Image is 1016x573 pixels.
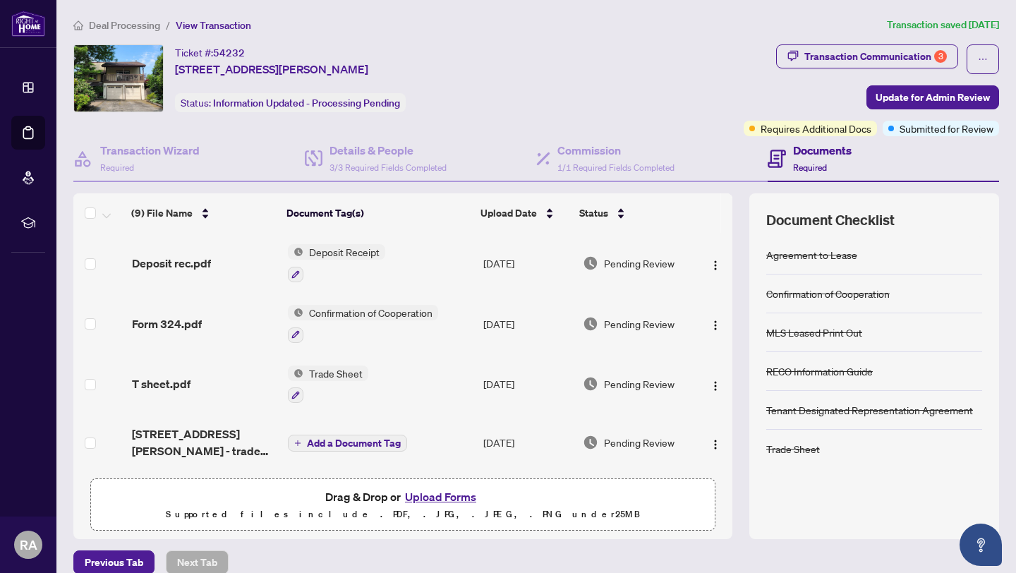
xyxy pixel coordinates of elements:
button: Status IconConfirmation of Cooperation [288,305,438,343]
li: / [166,17,170,33]
span: plus [294,440,301,447]
td: [DATE] [478,233,577,294]
div: Tenant Designated Representation Agreement [766,402,973,418]
button: Add a Document Tag [288,435,407,452]
span: [STREET_ADDRESS][PERSON_NAME] [175,61,368,78]
button: Open asap [960,524,1002,566]
span: Drag & Drop orUpload FormsSupported files include .PDF, .JPG, .JPEG, .PNG under25MB [91,479,715,531]
img: Logo [710,380,721,392]
span: Submitted for Review [900,121,993,136]
div: 3 [934,50,947,63]
button: Transaction Communication3 [776,44,958,68]
span: RA [20,535,37,555]
button: Logo [704,431,727,454]
span: 1/1 Required Fields Completed [557,162,675,173]
button: Upload Forms [401,488,480,506]
span: Deposit Receipt [303,244,385,260]
span: Required [100,162,134,173]
span: T sheet.pdf [132,375,190,392]
h4: Transaction Wizard [100,142,200,159]
span: [STREET_ADDRESS][PERSON_NAME] - trade sheet - Ramin to Review.pdf [132,426,277,459]
img: Status Icon [288,244,303,260]
th: Status [574,193,694,233]
img: Status Icon [288,305,303,320]
span: ellipsis [978,54,988,64]
img: Document Status [583,435,598,450]
div: Confirmation of Cooperation [766,286,890,301]
div: RECO Information Guide [766,363,873,379]
button: Logo [704,313,727,335]
span: Trade Sheet [303,366,368,381]
td: [DATE] [478,354,577,415]
span: Pending Review [604,376,675,392]
td: [DATE] [478,471,577,531]
button: Update for Admin Review [866,85,999,109]
h4: Details & People [329,142,447,159]
img: Document Status [583,316,598,332]
span: Document Checklist [766,210,895,230]
th: Upload Date [475,193,574,233]
td: [DATE] [478,294,577,354]
img: logo [11,11,45,37]
button: Logo [704,373,727,395]
button: Logo [704,252,727,275]
img: IMG-W12244331_1.jpg [74,45,163,111]
span: Upload Date [480,205,537,221]
div: Status: [175,93,406,112]
img: Status Icon [288,366,303,381]
span: Pending Review [604,316,675,332]
img: Logo [710,439,721,450]
h4: Documents [793,142,852,159]
th: (9) File Name [126,193,281,233]
span: Requires Additional Docs [761,121,871,136]
article: Transaction saved [DATE] [887,17,999,33]
span: 54232 [213,47,245,59]
img: Logo [710,320,721,331]
img: Logo [710,260,721,271]
img: Document Status [583,376,598,392]
span: Update for Admin Review [876,86,990,109]
span: Deal Processing [89,19,160,32]
span: 3/3 Required Fields Completed [329,162,447,173]
div: Transaction Communication [804,45,947,68]
span: Confirmation of Cooperation [303,305,438,320]
div: Agreement to Lease [766,247,857,263]
span: Deposit rec.pdf [132,255,211,272]
span: Pending Review [604,255,675,271]
span: Drag & Drop or [325,488,480,506]
img: Document Status [583,255,598,271]
div: Ticket #: [175,44,245,61]
button: Status IconDeposit Receipt [288,244,385,282]
span: Required [793,162,827,173]
span: Pending Review [604,435,675,450]
span: home [73,20,83,30]
span: View Transaction [176,19,251,32]
span: Status [579,205,608,221]
div: Trade Sheet [766,441,820,457]
td: [DATE] [478,414,577,471]
p: Supported files include .PDF, .JPG, .JPEG, .PNG under 25 MB [99,506,706,523]
button: Status IconTrade Sheet [288,366,368,404]
th: Document Tag(s) [281,193,475,233]
span: Form 324.pdf [132,315,202,332]
span: Information Updated - Processing Pending [213,97,400,109]
button: Add a Document Tag [288,433,407,452]
span: Add a Document Tag [307,438,401,448]
div: MLS Leased Print Out [766,325,862,340]
span: (9) File Name [131,205,193,221]
h4: Commission [557,142,675,159]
